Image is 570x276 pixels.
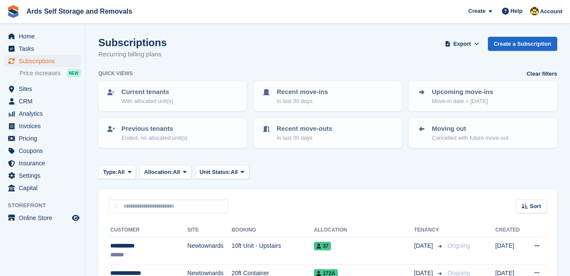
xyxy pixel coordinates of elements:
button: Allocation: All [139,165,192,179]
td: [DATE] [495,237,525,264]
a: menu [4,212,81,224]
a: Recent move-outs In last 30 days [254,119,401,147]
p: In last 30 days [277,134,332,142]
p: Recent move-outs [277,124,332,134]
h1: Subscriptions [98,37,167,48]
th: Allocation [314,223,414,237]
a: Moving out Cancelled with future move-out [410,119,556,147]
a: menu [4,55,81,67]
a: menu [4,30,81,42]
th: Customer [109,223,187,237]
span: Create [468,7,485,15]
p: In last 30 days [277,97,328,106]
a: Preview store [71,213,81,223]
span: Account [540,7,562,16]
a: Upcoming move-ins Move-in date > [DATE] [410,82,556,110]
a: menu [4,145,81,157]
td: 10ft Unit - Upstairs [231,237,313,264]
th: Tenancy [414,223,444,237]
span: Help [511,7,523,15]
p: Current tenants [121,87,173,97]
p: Ended, no allocated unit(s) [121,134,188,142]
span: Settings [19,170,70,182]
th: Booking [231,223,313,237]
span: Allocation: [144,168,173,176]
span: Export [453,40,471,48]
th: Site [187,223,231,237]
button: Type: All [98,165,136,179]
a: menu [4,108,81,120]
span: Ongoing [447,242,470,249]
span: Storefront [8,201,85,210]
span: Type: [103,168,118,176]
a: Recent move-ins In last 30 days [254,82,401,110]
a: menu [4,83,81,95]
th: Created [495,223,525,237]
span: CRM [19,95,70,107]
span: Coupons [19,145,70,157]
div: NEW [67,69,81,77]
span: [DATE] [414,241,434,250]
a: menu [4,132,81,144]
span: Unit Status: [200,168,231,176]
span: Invoices [19,120,70,132]
span: Sites [19,83,70,95]
span: All [118,168,125,176]
a: menu [4,182,81,194]
span: Analytics [19,108,70,120]
td: Newtownards [187,237,231,264]
span: All [231,168,238,176]
span: Home [19,30,70,42]
span: Tasks [19,43,70,55]
img: Mark McFerran [530,7,539,15]
p: Upcoming move-ins [432,87,493,97]
span: Capital [19,182,70,194]
span: Sort [530,202,541,211]
img: stora-icon-8386f47178a22dfd0bd8f6a31ec36ba5ce8667c1dd55bd0f319d3a0aa187defe.svg [7,5,20,18]
span: Subscriptions [19,55,70,67]
h6: Quick views [98,70,133,77]
span: Pricing [19,132,70,144]
a: Ards Self Storage and Removals [23,4,136,18]
p: Move-in date > [DATE] [432,97,493,106]
p: Previous tenants [121,124,188,134]
span: Online Store [19,212,70,224]
span: 37 [314,242,331,250]
a: menu [4,120,81,132]
a: Price increases NEW [20,68,81,78]
a: Previous tenants Ended, no allocated unit(s) [99,119,246,147]
p: Recurring billing plans [98,50,167,59]
p: Moving out [432,124,508,134]
a: menu [4,95,81,107]
span: Price increases [20,69,61,77]
a: Clear filters [526,70,557,78]
button: Unit Status: All [195,165,249,179]
a: menu [4,157,81,169]
button: Export [443,37,481,51]
p: With allocated unit(s) [121,97,173,106]
p: Cancelled with future move-out [432,134,508,142]
a: Current tenants With allocated unit(s) [99,82,246,110]
a: menu [4,43,81,55]
a: menu [4,170,81,182]
a: Create a Subscription [488,37,557,51]
span: Insurance [19,157,70,169]
p: Recent move-ins [277,87,328,97]
span: All [173,168,180,176]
